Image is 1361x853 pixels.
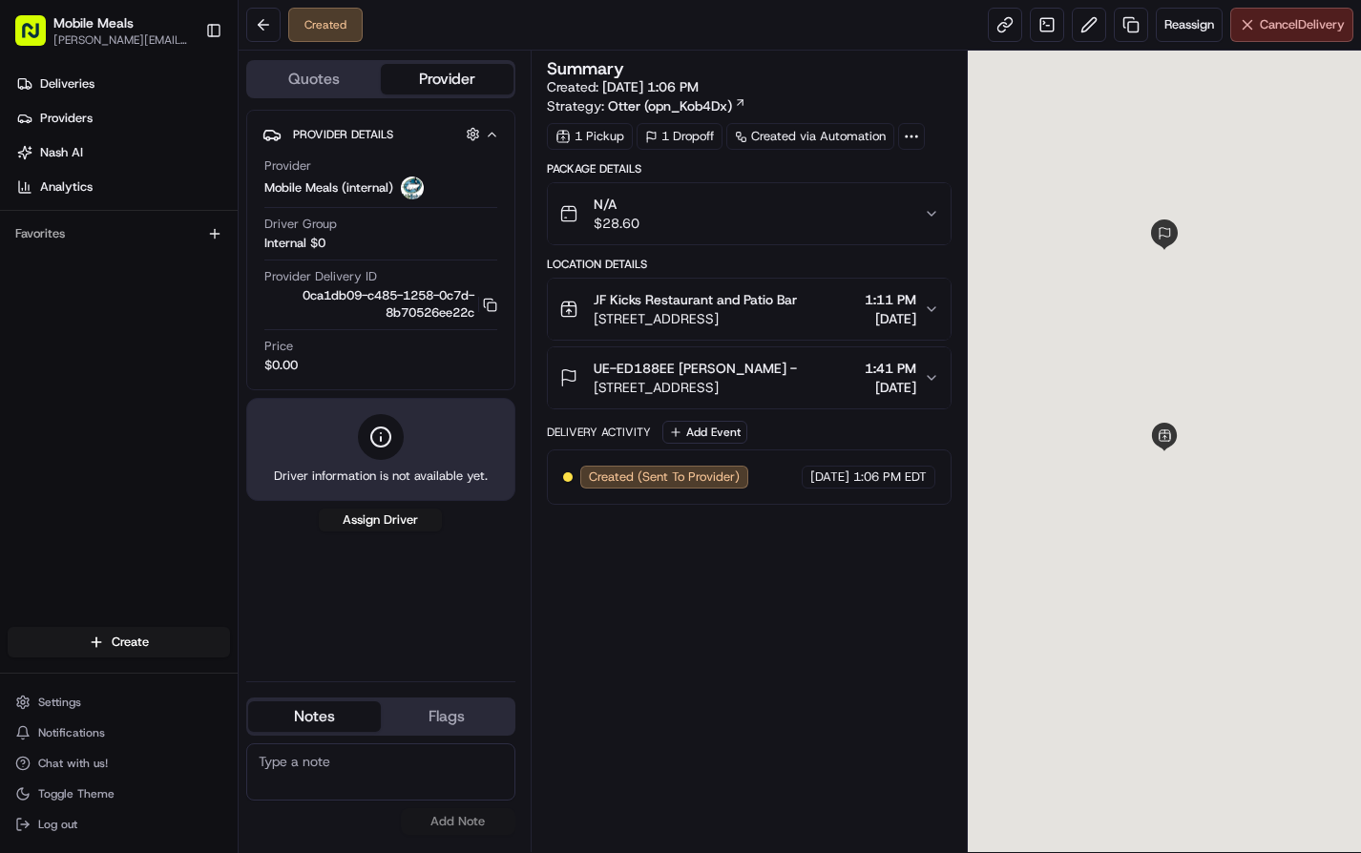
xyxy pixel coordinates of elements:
[264,157,311,175] span: Provider
[1230,8,1353,42] button: CancelDelivery
[662,421,747,444] button: Add Event
[264,357,298,374] span: $0.00
[8,218,230,249] div: Favorites
[38,786,115,801] span: Toggle Theme
[1260,16,1345,33] span: Cancel Delivery
[264,179,393,197] span: Mobile Meals (internal)
[264,235,325,252] span: Internal $0
[8,172,238,202] a: Analytics
[608,96,732,115] span: Otter (opn_Kob4Dx)
[8,627,230,657] button: Create
[1156,8,1223,42] button: Reassign
[594,359,797,378] span: UE-ED188EE [PERSON_NAME] -
[40,75,94,93] span: Deliveries
[38,817,77,832] span: Log out
[726,123,894,150] a: Created via Automation
[594,195,639,214] span: N/A
[865,309,916,328] span: [DATE]
[264,216,337,233] span: Driver Group
[38,725,105,740] span: Notifications
[865,290,916,309] span: 1:11 PM
[594,214,639,233] span: $28.60
[594,290,797,309] span: JF Kicks Restaurant and Patio Bar
[594,309,797,328] span: [STREET_ADDRESS]
[547,77,699,96] span: Created:
[53,32,190,48] button: [PERSON_NAME][EMAIL_ADDRESS][DOMAIN_NAME]
[264,268,377,285] span: Provider Delivery ID
[547,96,746,115] div: Strategy:
[810,468,849,486] span: [DATE]
[594,378,797,397] span: [STREET_ADDRESS]
[40,110,93,127] span: Providers
[8,689,230,716] button: Settings
[608,96,746,115] a: Otter (opn_Kob4Dx)
[547,257,953,272] div: Location Details
[637,123,722,150] div: 1 Dropoff
[602,78,699,95] span: [DATE] 1:06 PM
[264,338,293,355] span: Price
[38,756,108,771] span: Chat with us!
[319,509,442,531] button: Assign Driver
[248,701,381,732] button: Notes
[8,8,198,53] button: Mobile Meals[PERSON_NAME][EMAIL_ADDRESS][DOMAIN_NAME]
[589,468,740,486] span: Created (Sent To Provider)
[264,287,497,322] button: 0ca1db09-c485-1258-0c7d-8b70526ee22c
[8,780,230,807] button: Toggle Theme
[112,634,149,651] span: Create
[274,468,488,485] span: Driver information is not available yet.
[8,103,238,134] a: Providers
[8,69,238,99] a: Deliveries
[293,127,393,142] span: Provider Details
[381,64,513,94] button: Provider
[38,695,81,710] span: Settings
[8,137,238,168] a: Nash AI
[865,359,916,378] span: 1:41 PM
[8,811,230,838] button: Log out
[381,701,513,732] button: Flags
[53,13,134,32] button: Mobile Meals
[548,183,952,244] button: N/A$28.60
[853,468,927,486] span: 1:06 PM EDT
[40,178,93,196] span: Analytics
[1164,16,1214,33] span: Reassign
[548,347,952,408] button: UE-ED188EE [PERSON_NAME] -[STREET_ADDRESS]1:41 PM[DATE]
[547,60,624,77] h3: Summary
[401,177,424,199] img: MM.png
[547,123,633,150] div: 1 Pickup
[547,161,953,177] div: Package Details
[40,144,83,161] span: Nash AI
[262,118,499,150] button: Provider Details
[547,425,651,440] div: Delivery Activity
[548,279,952,340] button: JF Kicks Restaurant and Patio Bar[STREET_ADDRESS]1:11 PM[DATE]
[8,719,230,746] button: Notifications
[8,750,230,777] button: Chat with us!
[248,64,381,94] button: Quotes
[865,378,916,397] span: [DATE]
